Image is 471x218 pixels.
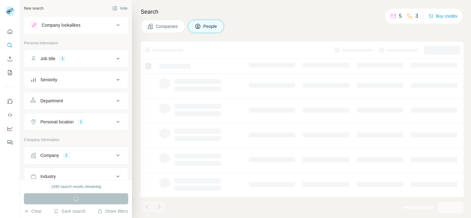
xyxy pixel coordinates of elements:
[24,148,128,163] button: Company1
[5,96,15,107] button: Use Surfe on LinkedIn
[203,23,218,29] span: People
[54,208,85,214] button: Save search
[51,184,101,189] div: 1940 search results remaining
[156,23,179,29] span: Companies
[5,123,15,134] button: Dashboard
[24,137,128,143] p: Company information
[59,56,66,61] div: 1
[40,77,57,83] div: Seniority
[24,51,128,66] button: Job title1
[63,153,70,158] div: 1
[5,26,15,37] button: Quick start
[77,119,84,125] div: 1
[24,6,43,11] div: New search
[5,40,15,51] button: Search
[40,98,63,104] div: Department
[5,67,15,78] button: My lists
[24,40,128,46] p: Personal information
[24,208,42,214] button: Clear
[24,72,128,87] button: Seniority
[5,53,15,65] button: Enrich CSV
[108,4,132,13] button: Hide
[5,137,15,148] button: Feedback
[141,7,464,16] h4: Search
[42,22,80,28] div: Company lookalikes
[40,119,74,125] div: Personal location
[428,12,457,20] button: Buy credits
[24,169,128,184] button: Industry
[97,208,128,214] button: Share filters
[40,173,56,180] div: Industry
[5,109,15,121] button: Use Surfe API
[399,12,402,20] p: 5
[415,12,418,20] p: 3
[24,93,128,108] button: Department
[24,114,128,129] button: Personal location1
[40,56,55,62] div: Job title
[40,152,59,158] div: Company
[24,18,128,33] button: Company lookalikes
